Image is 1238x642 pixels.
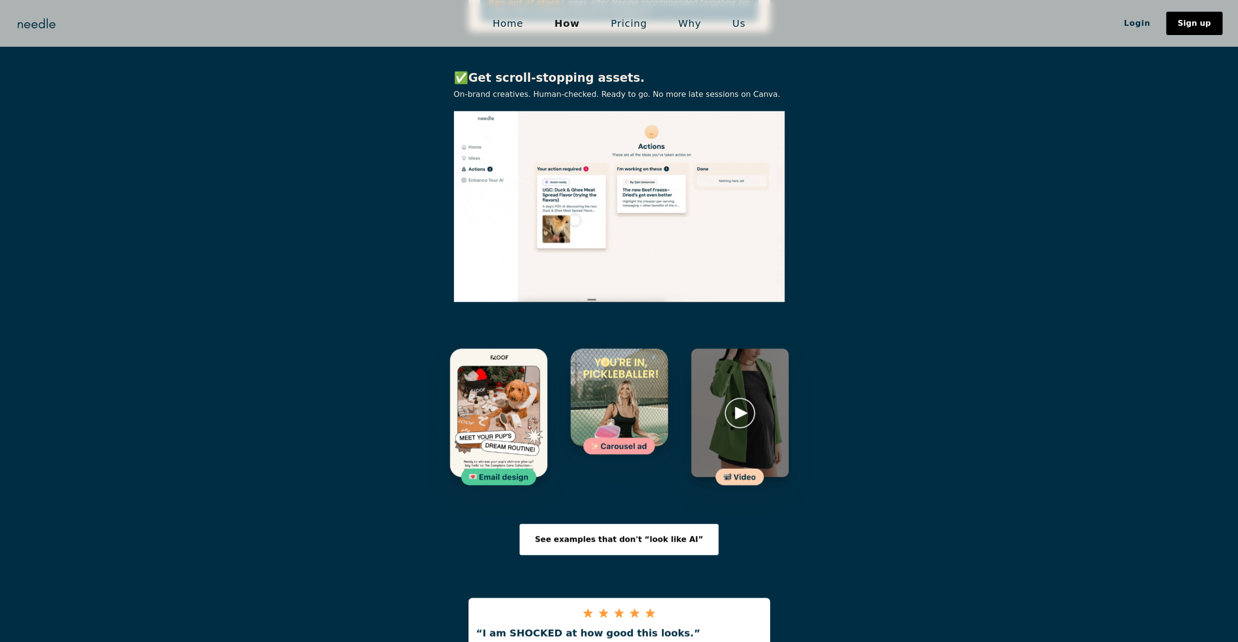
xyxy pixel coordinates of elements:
[454,71,785,86] p: ✅
[1178,19,1211,27] div: Sign up
[717,13,761,34] a: Us
[1166,12,1222,35] a: Sign up
[663,13,717,34] a: Why
[539,13,595,34] a: How
[595,13,663,34] a: Pricing
[520,524,719,555] a: See examples that don't “look like AI”
[468,71,645,85] strong: Get scroll-stopping assets.
[477,13,539,34] a: Home
[454,90,785,99] p: On-brand creatives. Human-checked. Ready to go. No more late sessions on Canva.
[1108,15,1166,32] a: Login
[468,627,770,639] p: “I am SHOCKED at how good this looks.”
[535,535,703,543] div: See examples that don't “look like AI”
